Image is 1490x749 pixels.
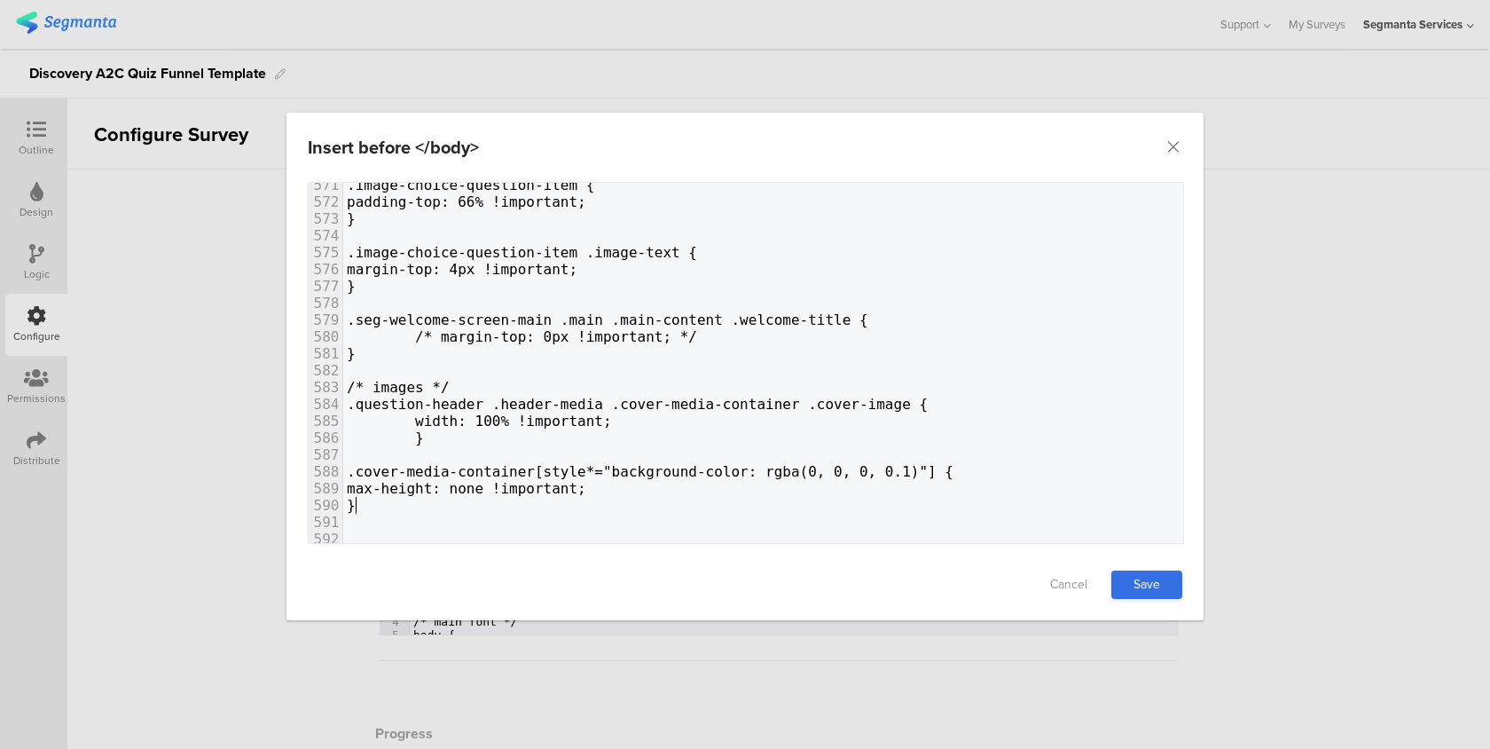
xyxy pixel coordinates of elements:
[347,177,594,193] span: .image-choice-question-item {
[309,463,342,480] div: 588
[1165,138,1182,156] button: Close
[309,295,342,311] div: 578
[347,480,586,497] span: max-height: none !important;
[308,134,479,161] div: Insert before </body>
[347,345,356,362] span: }
[347,463,953,480] span: .cover-media-container[style*="background-color: rgba(0, 0, 0, 0.1)"] {
[309,396,342,413] div: 584
[347,311,868,328] span: .seg-welcome-screen-main .main .main-content .welcome-title {
[309,446,342,463] div: 587
[347,261,577,278] span: margin-top: 4px !important;
[1111,571,1182,599] a: Save
[309,497,342,514] div: 590
[309,210,342,227] div: 573
[347,430,424,446] span: }
[286,113,1204,620] div: dialog
[347,413,612,430] span: width: 100% !important;
[309,531,342,548] div: 592
[309,514,342,531] div: 591
[309,311,342,328] div: 579
[309,362,342,379] div: 582
[309,480,342,497] div: 589
[309,177,342,193] div: 571
[347,278,356,295] span: }
[347,497,356,514] span: }
[309,379,342,396] div: 583
[309,193,342,210] div: 572
[309,244,342,261] div: 575
[347,379,450,396] span: /* images */
[347,396,928,413] span: .question-header .header-media .cover-media-container .cover-image {
[347,210,356,227] span: }
[347,244,697,261] span: .image-choice-question-item .image-text {
[347,193,586,210] span: padding-top: 66% !important;
[309,413,342,430] div: 585
[309,227,342,244] div: 574
[309,328,342,345] div: 580
[309,278,342,295] div: 577
[309,261,342,278] div: 576
[347,328,697,345] span: /* margin-top: 0px !important; */
[1033,571,1104,599] a: Cancel
[309,345,342,362] div: 581
[309,430,342,446] div: 586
